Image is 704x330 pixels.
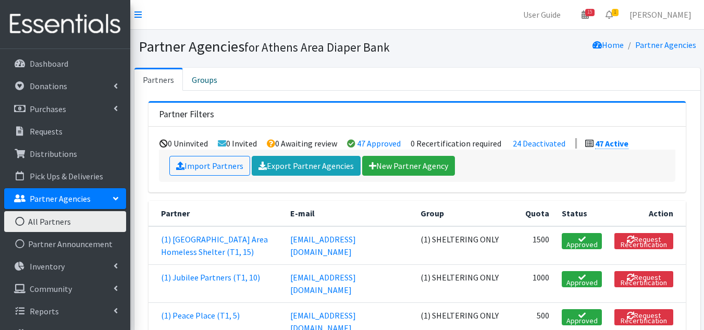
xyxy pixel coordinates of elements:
th: Action [608,201,686,226]
a: (1) Peace Place (T1, 5) [161,310,240,321]
a: Groups [183,68,226,91]
h1: Partner Agencies [139,38,414,56]
a: Purchases [4,99,126,119]
li: 0 Awaiting review [267,138,337,149]
a: All Partners [4,211,126,232]
p: Community [30,284,72,294]
a: 47 Active [595,138,628,149]
a: [EMAIL_ADDRESS][DOMAIN_NAME] [290,272,356,295]
a: 47 Approved [357,138,401,149]
th: Partner [149,201,284,226]
a: [EMAIL_ADDRESS][DOMAIN_NAME] [290,234,356,257]
th: E-mail [284,201,414,226]
td: 1000 [519,264,555,302]
a: (1) Jubilee Partners (T1, 10) [161,272,260,283]
p: Dashboard [30,58,68,69]
button: Request Recertification [614,309,673,325]
a: Export Partner Agencies [252,156,361,176]
th: Group [414,201,520,226]
a: Partner Agencies [635,40,696,50]
p: Donations [30,81,67,91]
p: Inventory [30,261,65,272]
a: New Partner Agency [362,156,455,176]
td: 1500 [519,226,555,265]
a: Inventory [4,256,126,277]
a: Community [4,278,126,299]
a: Approved [562,271,602,287]
p: Pick Ups & Deliveries [30,171,103,181]
th: Status [555,201,608,226]
p: Reports [30,306,59,316]
a: Partner Announcement [4,234,126,254]
span: 1 [612,9,619,16]
h3: Partner Filters [159,109,214,120]
li: 0 Uninvited [159,138,208,149]
a: Approved [562,233,602,249]
a: 15 [573,4,597,25]
a: User Guide [515,4,569,25]
a: 24 Deactivated [513,138,565,149]
a: Partners [134,68,183,91]
button: Request Recertification [614,271,673,287]
a: Pick Ups & Deliveries [4,166,126,187]
a: [PERSON_NAME] [621,4,700,25]
a: Requests [4,121,126,142]
a: Distributions [4,143,126,164]
a: Donations [4,76,126,96]
p: Partner Agencies [30,193,91,204]
a: Approved [562,309,602,325]
a: Home [592,40,624,50]
a: 1 [597,4,621,25]
a: Partner Agencies [4,188,126,209]
a: (1) [GEOGRAPHIC_DATA] Area Homeless Shelter (T1, 15) [161,234,268,257]
a: Dashboard [4,53,126,74]
th: Quota [519,201,555,226]
img: HumanEssentials [4,7,126,42]
p: Requests [30,126,63,137]
span: 15 [585,9,595,16]
td: (1) SHELTERING ONLY [414,226,520,265]
small: for Athens Area Diaper Bank [244,40,390,55]
td: (1) SHELTERING ONLY [414,264,520,302]
button: Request Recertification [614,233,673,249]
p: Purchases [30,104,66,114]
p: Distributions [30,149,77,159]
li: 0 Recertification required [411,138,501,149]
a: Import Partners [169,156,250,176]
a: Reports [4,301,126,322]
li: 0 Invited [218,138,257,149]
